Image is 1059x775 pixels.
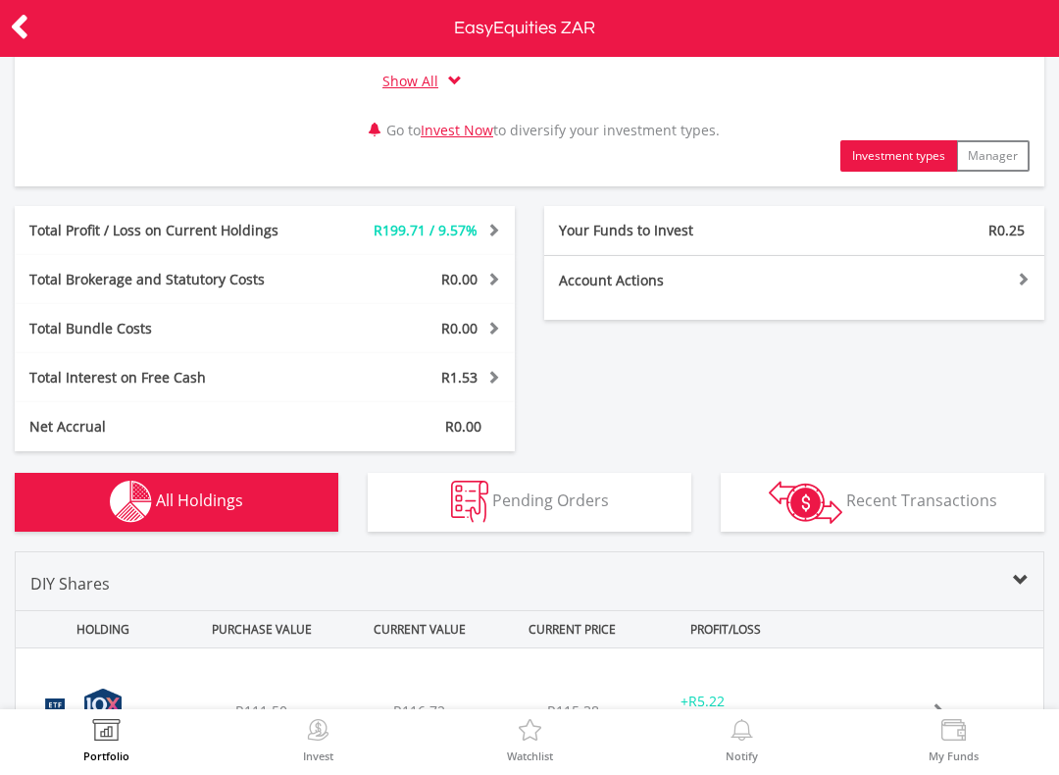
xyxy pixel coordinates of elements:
div: + (+ 4.68%) [634,692,772,731]
img: View Notifications [727,719,757,747]
div: PURCHASE VALUE [184,611,338,647]
span: R0.00 [441,270,478,288]
a: My Funds [929,719,979,761]
img: View Portfolio [91,719,122,747]
a: Invest Now [421,121,493,139]
label: Notify [726,750,758,761]
div: Your Funds to Invest [544,221,794,240]
a: Notify [726,719,758,761]
label: My Funds [929,750,979,761]
button: Investment types [840,140,957,172]
span: Pending Orders [492,490,609,511]
img: holdings-wht.png [110,481,152,523]
img: Watchlist [515,719,545,747]
a: Portfolio [83,719,129,761]
img: EQU.ZA.CSP500.png [25,673,180,769]
img: View Funds [938,719,969,747]
img: pending_instructions-wht.png [451,481,488,523]
div: Net Accrual [15,417,307,437]
img: transactions-zar-wht.png [769,481,842,524]
a: Show All [382,72,448,90]
span: R5.22 [688,692,725,710]
div: CURRENT PRICE [501,611,645,647]
button: All Holdings [15,473,338,532]
span: R0.25 [988,221,1025,239]
div: Total Brokerage and Statutory Costs [15,270,307,289]
span: Recent Transactions [846,490,997,511]
label: Watchlist [507,750,553,761]
div: PROFIT/LOSS [648,611,802,647]
div: HOLDING [17,611,181,647]
a: Watchlist [507,719,553,761]
div: CURRENT VALUE [342,611,496,647]
div: Account Actions [544,271,794,290]
span: R0.00 [445,417,481,436]
span: R116.72 [393,701,445,720]
span: DIY Shares [30,573,110,594]
span: R199.71 / 9.57% [374,221,478,239]
button: Manager [956,140,1030,172]
span: All Holdings [156,490,243,511]
span: R111.50 [235,701,287,720]
button: Recent Transactions [721,473,1044,532]
a: Invest [303,719,333,761]
span: R0.00 [441,319,478,337]
span: R1.53 [441,368,478,387]
div: Total Interest on Free Cash [15,368,307,387]
label: Invest [303,750,333,761]
span: R115.38 [547,701,599,720]
button: Pending Orders [368,473,691,532]
img: Invest Now [303,719,333,747]
div: Total Profit / Loss on Current Holdings [15,221,307,240]
div: Total Bundle Costs [15,319,307,338]
label: Portfolio [83,750,129,761]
